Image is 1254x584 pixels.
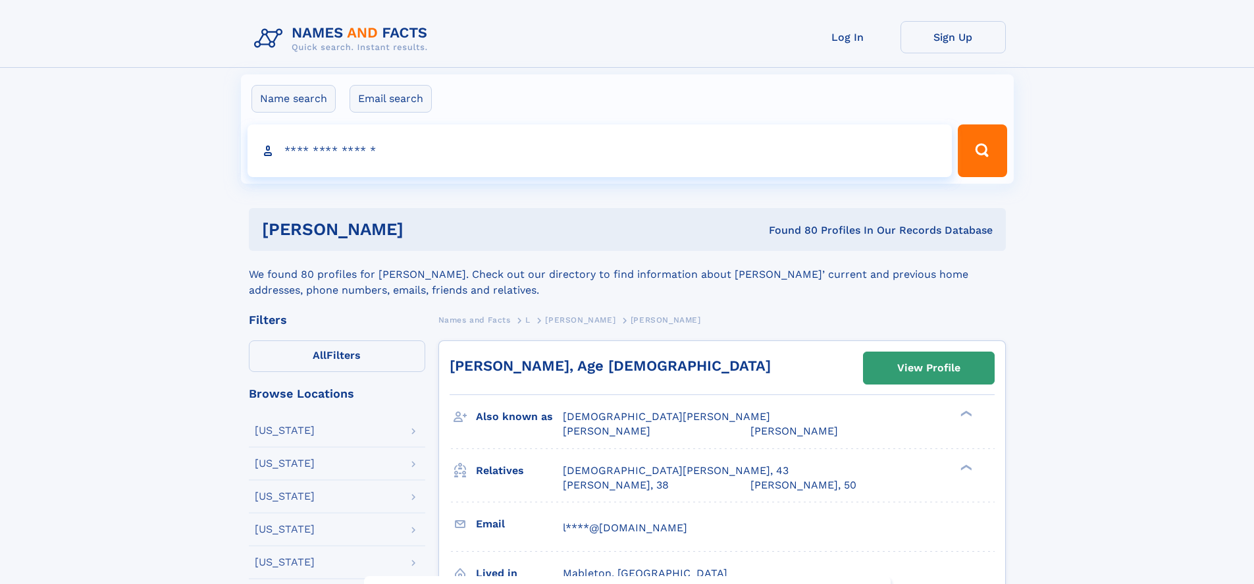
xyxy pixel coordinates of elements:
a: [DEMOGRAPHIC_DATA][PERSON_NAME], 43 [563,464,789,478]
div: ❯ [957,410,973,418]
label: Name search [251,85,336,113]
a: [PERSON_NAME], Age [DEMOGRAPHIC_DATA] [450,358,771,374]
div: View Profile [897,353,960,383]
div: ❯ [957,463,973,471]
span: All [313,349,327,361]
a: [PERSON_NAME] [545,311,615,328]
label: Filters [249,340,425,372]
div: We found 80 profiles for [PERSON_NAME]. Check out our directory to find information about [PERSON... [249,251,1006,298]
div: Browse Locations [249,388,425,400]
input: search input [248,124,953,177]
a: [PERSON_NAME], 50 [750,478,856,492]
div: [US_STATE] [255,524,315,535]
img: Logo Names and Facts [249,21,438,57]
h1: [PERSON_NAME] [262,221,587,238]
label: Email search [350,85,432,113]
a: [PERSON_NAME], 38 [563,478,669,492]
span: Mableton, [GEOGRAPHIC_DATA] [563,567,727,579]
button: Search Button [958,124,1006,177]
span: [DEMOGRAPHIC_DATA][PERSON_NAME] [563,410,770,423]
span: [PERSON_NAME] [631,315,701,325]
span: L [525,315,531,325]
span: [PERSON_NAME] [563,425,650,437]
div: [US_STATE] [255,425,315,436]
a: Log In [795,21,901,53]
span: [PERSON_NAME] [750,425,838,437]
div: Filters [249,314,425,326]
div: [US_STATE] [255,458,315,469]
span: [PERSON_NAME] [545,315,615,325]
h3: Relatives [476,460,563,482]
a: Names and Facts [438,311,511,328]
h3: Email [476,513,563,535]
div: [US_STATE] [255,557,315,568]
h3: Also known as [476,406,563,428]
a: Sign Up [901,21,1006,53]
div: Found 80 Profiles In Our Records Database [586,223,993,238]
div: [US_STATE] [255,491,315,502]
a: L [525,311,531,328]
a: View Profile [864,352,994,384]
